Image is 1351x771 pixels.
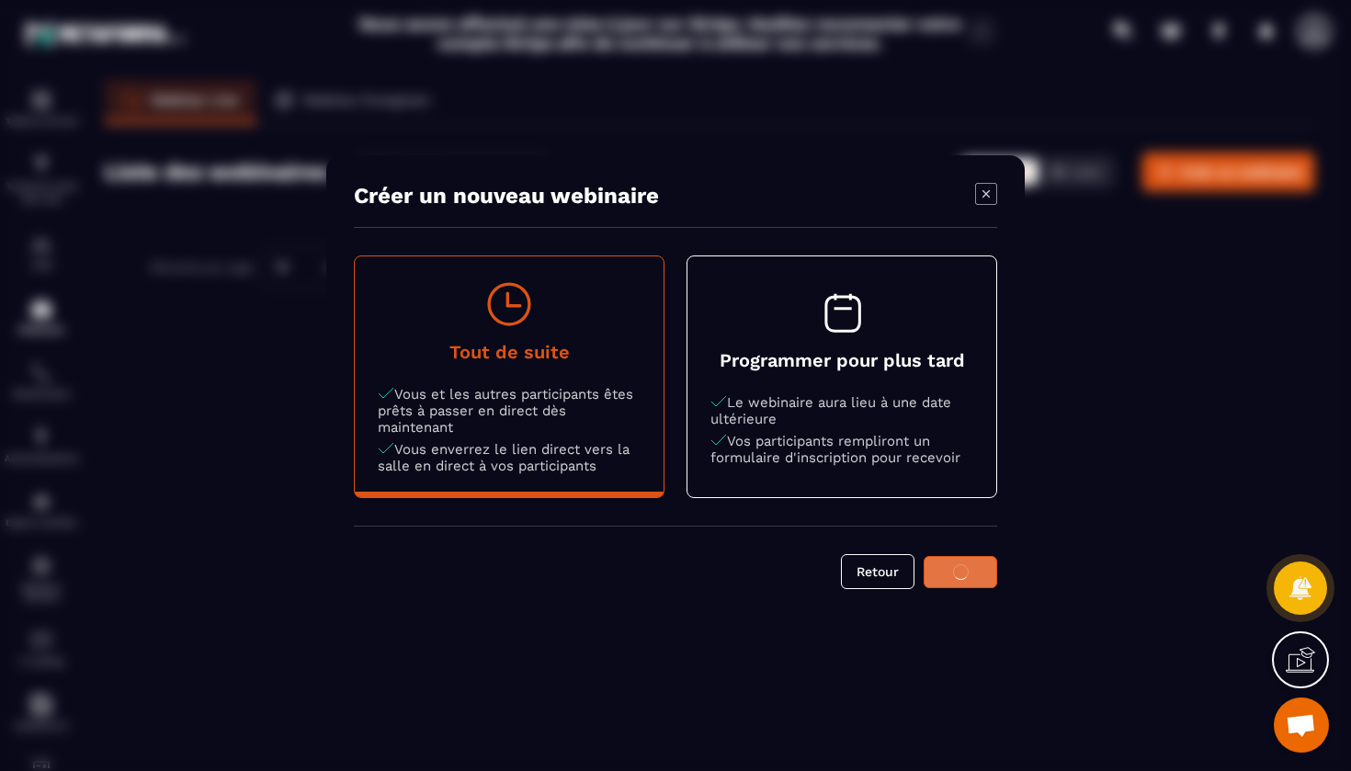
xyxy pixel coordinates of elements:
h4: Créer un nouveau webinaire [354,183,659,209]
p: Vos participants rempliront un formulaire d'inscription pour recevoir [710,433,973,466]
h4: Tout de suite [378,341,641,363]
button: Retour [841,554,914,589]
p: Vous enverrez le lien direct vers la salle en direct à vos participants [378,441,641,474]
h4: Programmer pour plus tard [710,349,973,371]
button: Programmer pour plus tardLe webinaire aura lieu à une date ultérieureVos participants rempliront ... [687,265,996,489]
button: Tout de suiteVous et les autres participants êtes prêts à passer en direct dès maintenantVous env... [355,256,664,497]
div: Ouvrir le chat [1274,697,1329,753]
p: Le webinaire aura lieu à une date ultérieure [710,394,973,427]
p: Vous et les autres participants êtes prêts à passer en direct dès maintenant [378,386,641,436]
